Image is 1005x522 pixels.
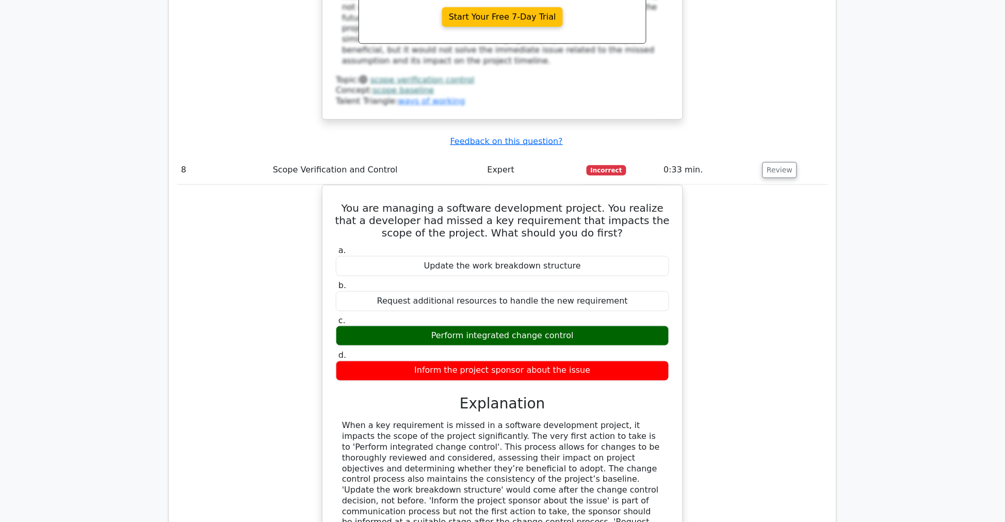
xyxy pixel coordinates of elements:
[338,350,346,360] span: d.
[336,256,669,276] div: Update the work breakdown structure
[336,75,669,86] div: Topic:
[763,162,798,178] button: Review
[336,85,669,96] div: Concept:
[335,202,670,239] h5: You are managing a software development project. You realize that a developer had missed a key re...
[450,136,563,146] a: Feedback on this question?
[336,75,669,107] div: Talent Triangle:
[338,245,346,255] span: a.
[336,291,669,311] div: Request additional resources to handle the new requirement
[338,315,346,325] span: c.
[269,155,483,185] td: Scope Verification and Control
[342,396,663,413] h3: Explanation
[338,280,346,290] span: b.
[336,326,669,346] div: Perform integrated change control
[398,96,465,106] a: ways of working
[483,155,582,185] td: Expert
[587,165,626,176] span: Incorrect
[370,75,475,85] a: scope verification control
[442,7,563,27] a: Start Your Free 7-Day Trial
[373,85,434,95] a: scope baseline
[660,155,758,185] td: 0:33 min.
[336,361,669,381] div: Inform the project sponsor about the issue
[177,155,269,185] td: 8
